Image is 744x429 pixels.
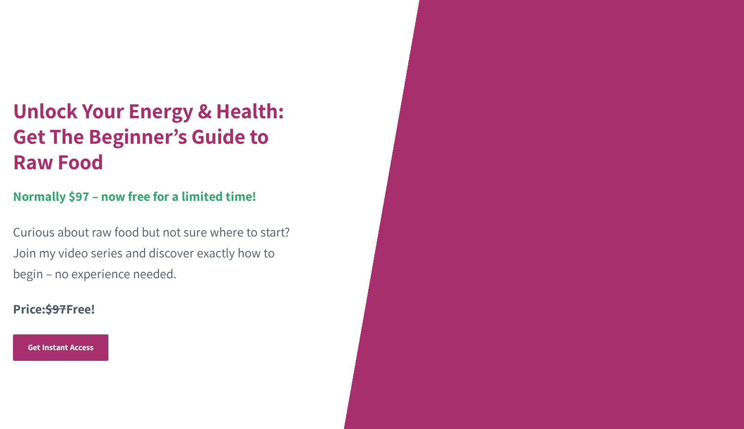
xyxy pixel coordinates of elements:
strong: Normally $97 – now free for a limited time! [13,187,256,205]
span: Get Instant Access [28,342,94,352]
a: Get Instant Access [13,334,108,361]
p: Curious about raw food but not sure where to start? Join my video series and discover exactly how... [13,222,293,284]
h1: Unlock Your Energy & Health: Get The Beginner’s Guide to Raw Food [13,98,293,174]
s: $97 [45,300,66,317]
strong: Price: Free! [13,300,95,317]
